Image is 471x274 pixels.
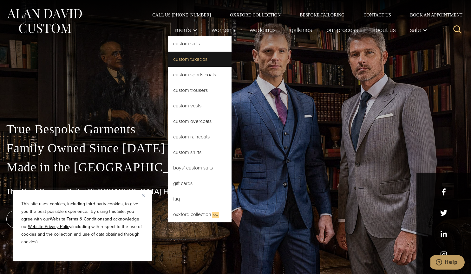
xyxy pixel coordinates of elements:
[319,23,365,36] a: Our Process
[290,13,354,17] a: Bespoke Tailoring
[168,23,431,36] nav: Primary Navigation
[212,212,219,218] span: New
[168,83,232,98] a: Custom Trousers
[143,13,465,17] nav: Secondary Navigation
[21,200,144,246] p: This site uses cookies, including third party cookies, to give you the best possible experience. ...
[403,23,431,36] button: Sale sub menu toggle
[168,114,232,129] a: Custom Overcoats
[365,23,403,36] a: About Us
[6,120,465,177] p: True Bespoke Garments Family Owned Since [DATE] Made in the [GEOGRAPHIC_DATA]
[168,129,232,144] a: Custom Raincoats
[354,13,401,17] a: Contact Us
[168,98,232,113] a: Custom Vests
[168,207,232,222] a: Oxxford CollectionNew
[283,23,319,36] a: Galleries
[143,13,220,17] a: Call Us [PHONE_NUMBER]
[168,176,232,191] a: Gift Cards
[168,67,232,82] a: Custom Sports Coats
[168,52,232,67] a: Custom Tuxedos
[449,22,465,37] button: View Search Form
[168,145,232,160] a: Custom Shirts
[168,160,232,175] a: Boys’ Custom Suits
[6,7,82,35] img: Alan David Custom
[220,13,290,17] a: Oxxford Collection
[205,23,243,36] a: Women’s
[142,191,149,199] button: Close
[168,36,232,51] a: Custom Suits
[28,223,71,230] a: Website Privacy Policy
[243,23,283,36] a: weddings
[142,194,145,197] img: Close
[168,191,232,207] a: FAQ
[6,210,95,228] a: book an appointment
[50,216,105,222] a: Website Terms & Conditions
[168,23,205,36] button: Men’s sub menu toggle
[6,187,465,196] h1: The Best Custom Suits [GEOGRAPHIC_DATA] Has to Offer
[430,255,465,271] iframe: Opens a widget where you can chat to one of our agents
[401,13,465,17] a: Book an Appointment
